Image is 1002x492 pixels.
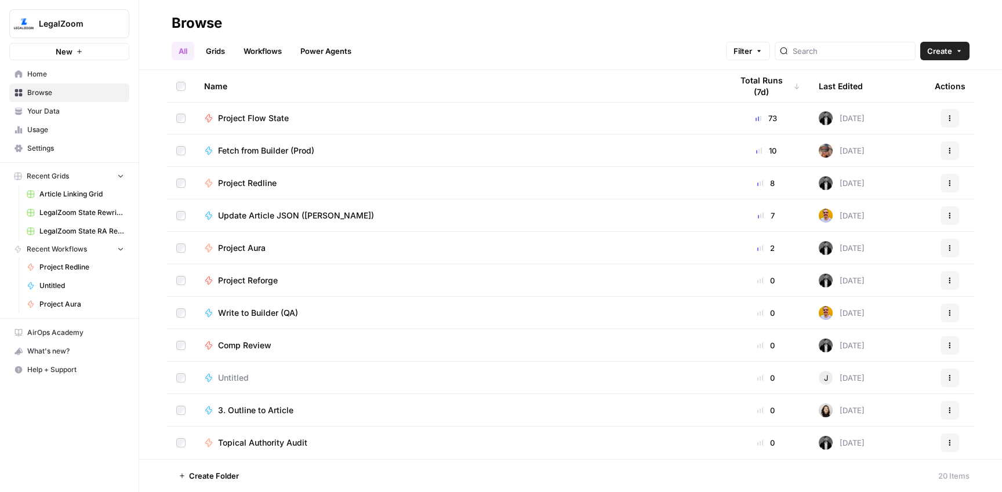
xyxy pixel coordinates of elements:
[819,144,865,158] div: [DATE]
[237,42,289,60] a: Workflows
[39,280,124,291] span: Untitled
[27,106,124,116] span: Your Data
[204,404,713,416] a: 3. Outline to Article
[204,112,713,124] a: Project Flow State
[218,177,277,189] span: Project Redline
[39,262,124,272] span: Project Redline
[9,9,129,38] button: Workspace: LegalZoom
[732,275,800,286] div: 0
[732,307,800,319] div: 0
[39,226,124,236] span: LegalZoom State RA Rewrites
[218,372,249,384] span: Untitled
[9,65,129,83] a: Home
[9,240,129,258] button: Recent Workflows
[819,209,865,223] div: [DATE]
[218,437,307,449] span: Topical Authority Audit
[819,403,833,417] img: t5ef5oef8zpw1w4g2xghobes91mw
[218,307,298,319] span: Write to Builder (QA)
[204,275,713,286] a: Project Reforge
[27,327,124,338] span: AirOps Academy
[819,371,865,385] div: [DATE]
[938,470,970,482] div: 20 Items
[819,306,865,320] div: [DATE]
[732,177,800,189] div: 8
[204,372,713,384] a: Untitled
[9,121,129,139] a: Usage
[793,45,910,57] input: Search
[935,70,965,102] div: Actions
[824,372,828,384] span: J
[39,189,124,199] span: Article Linking Grid
[56,46,72,57] span: New
[819,111,833,125] img: agqtm212c27aeosmjiqx3wzecrl1
[732,437,800,449] div: 0
[9,360,129,379] button: Help + Support
[218,340,271,351] span: Comp Review
[732,210,800,221] div: 7
[819,209,833,223] img: mtm3mwwjid4nvhapkft0keo1ean8
[9,43,129,60] button: New
[27,143,124,154] span: Settings
[21,222,129,240] a: LegalZoom State RA Rewrites
[204,242,713,254] a: Project Aura
[9,102,129,121] a: Your Data
[27,244,87,254] span: Recent Workflows
[819,144,833,158] img: 6gbhizg75jsx2iigq51esfa73fel
[819,176,833,190] img: agqtm212c27aeosmjiqx3wzecrl1
[819,176,865,190] div: [DATE]
[218,404,293,416] span: 3. Outline to Article
[732,242,800,254] div: 2
[819,403,865,417] div: [DATE]
[218,275,278,286] span: Project Reforge
[27,125,124,135] span: Usage
[819,70,863,102] div: Last Edited
[204,210,713,221] a: Update Article JSON ([PERSON_NAME])
[819,241,833,255] img: agqtm212c27aeosmjiqx3wzecrl1
[189,470,239,482] span: Create Folder
[199,42,232,60] a: Grids
[920,42,970,60] button: Create
[218,210,374,221] span: Update Article JSON ([PERSON_NAME])
[9,342,129,360] button: What's new?
[819,274,865,287] div: [DATE]
[39,207,124,218] span: LegalZoom State Rewrites INC
[204,437,713,449] a: Topical Authority Audit
[27,69,124,79] span: Home
[732,112,800,124] div: 73
[819,111,865,125] div: [DATE]
[172,14,222,32] div: Browse
[9,139,129,158] a: Settings
[9,83,129,102] a: Browse
[21,276,129,295] a: Untitled
[819,306,833,320] img: mtm3mwwjid4nvhapkft0keo1ean8
[21,258,129,276] a: Project Redline
[819,241,865,255] div: [DATE]
[10,342,129,360] div: What's new?
[9,167,129,185] button: Recent Grids
[218,145,314,156] span: Fetch from Builder (Prod)
[204,70,713,102] div: Name
[732,70,800,102] div: Total Runs (7d)
[732,340,800,351] div: 0
[172,467,246,485] button: Create Folder
[21,203,129,222] a: LegalZoom State Rewrites INC
[204,307,713,319] a: Write to Builder (QA)
[819,436,833,450] img: agqtm212c27aeosmjiqx3wzecrl1
[819,338,833,352] img: agqtm212c27aeosmjiqx3wzecrl1
[204,145,713,156] a: Fetch from Builder (Prod)
[21,295,129,314] a: Project Aura
[13,13,34,34] img: LegalZoom Logo
[734,45,752,57] span: Filter
[204,340,713,351] a: Comp Review
[9,323,129,342] a: AirOps Academy
[819,436,865,450] div: [DATE]
[218,242,266,254] span: Project Aura
[732,404,800,416] div: 0
[819,338,865,352] div: [DATE]
[819,274,833,287] img: agqtm212c27aeosmjiqx3wzecrl1
[27,365,124,375] span: Help + Support
[27,171,69,181] span: Recent Grids
[172,42,194,60] a: All
[39,18,109,30] span: LegalZoom
[732,145,800,156] div: 10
